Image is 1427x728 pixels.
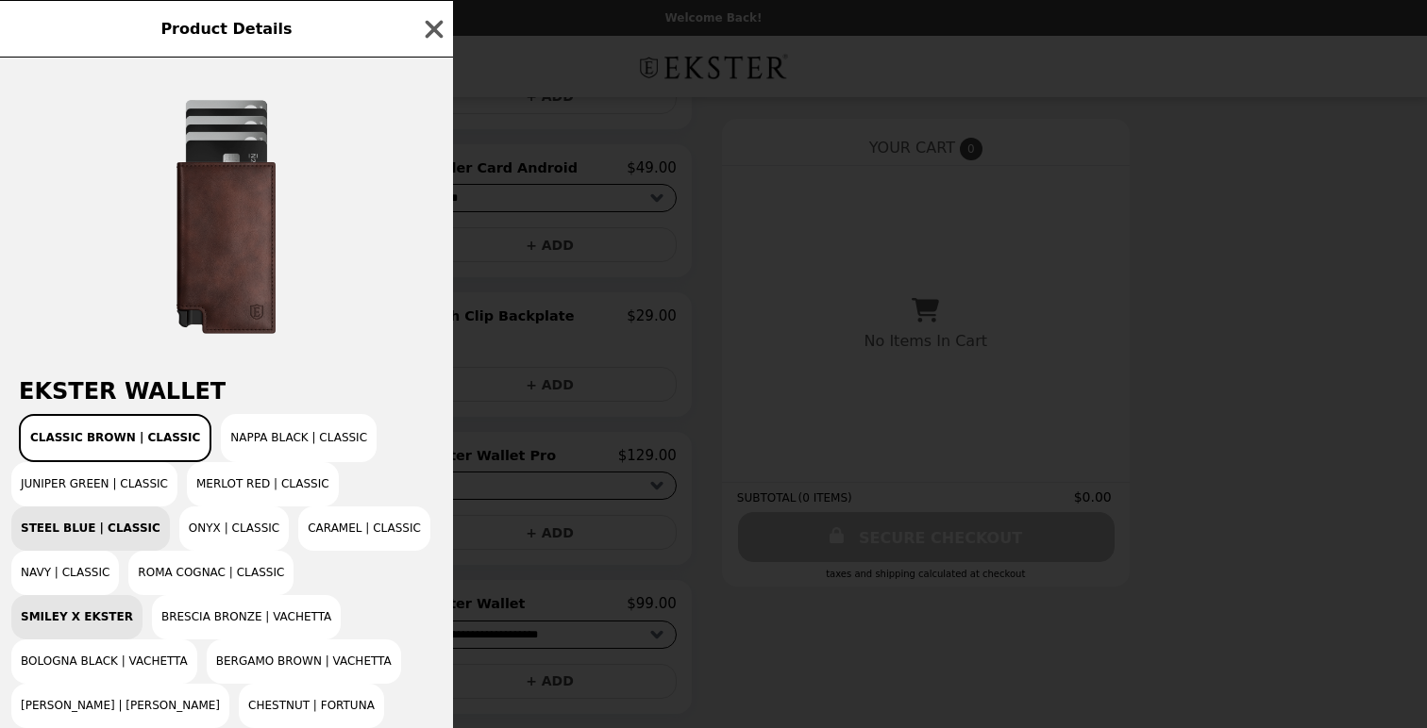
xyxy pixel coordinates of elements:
[221,414,377,462] button: Nappa Black | Classic
[11,551,119,595] button: Navy | Classic
[152,595,341,639] button: Brescia Bronze | Vachetta
[11,462,177,506] button: Juniper Green | Classic
[187,462,339,506] button: Merlot Red | Classic
[11,684,229,728] button: [PERSON_NAME] | [PERSON_NAME]
[239,684,384,728] button: Chestnut | Fortuna
[19,414,211,462] button: Classic Brown | Classic
[207,639,401,684] button: Bergamo Brown | Vachetta
[179,506,289,551] button: Onyx | Classic
[11,639,197,684] button: Bologna Black | Vachetta
[160,20,292,38] span: Product Details
[85,76,368,359] img: Classic Brown | Classic
[128,551,294,595] button: Roma Cognac | Classic
[298,506,430,551] button: Caramel | Classic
